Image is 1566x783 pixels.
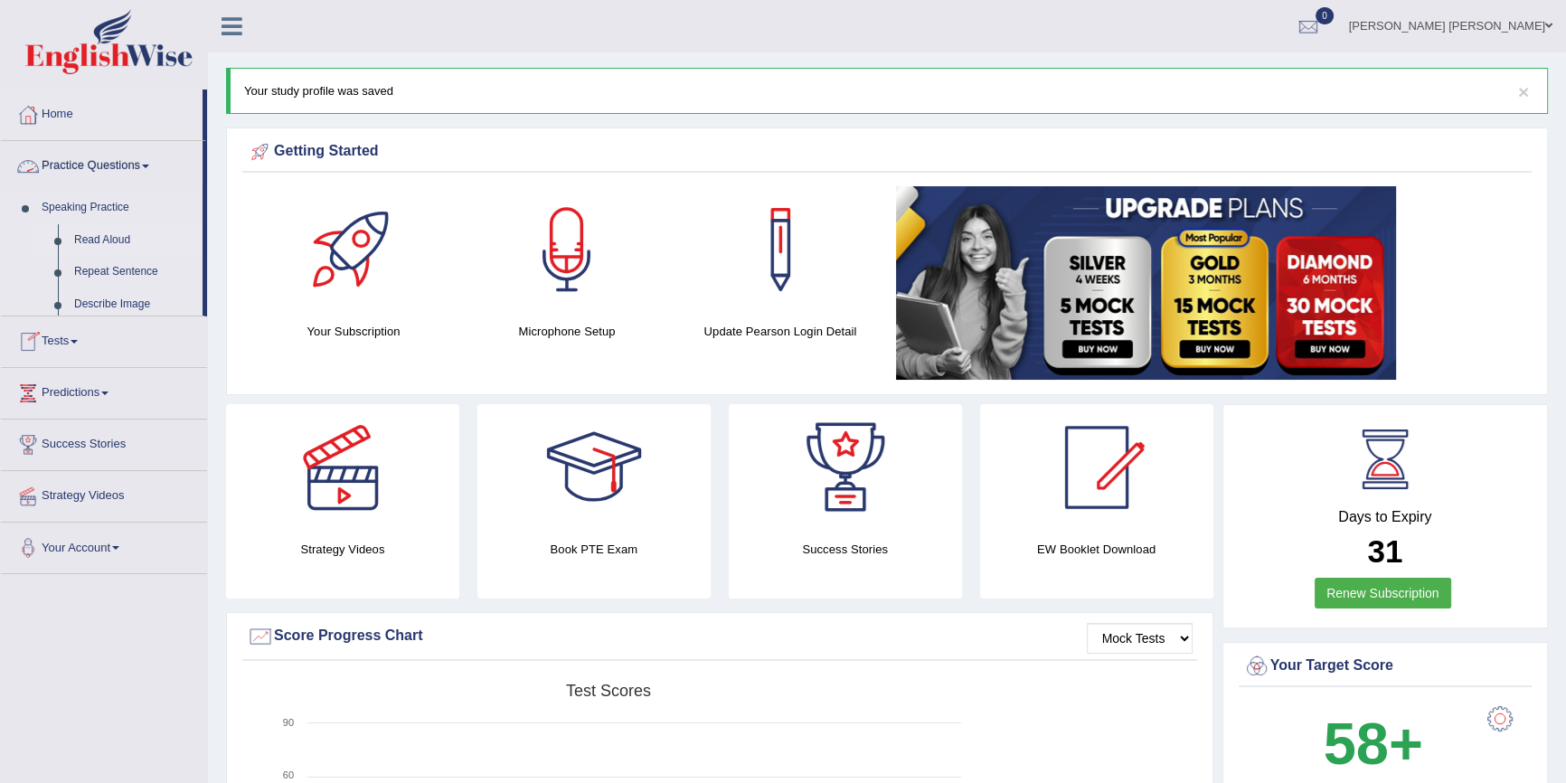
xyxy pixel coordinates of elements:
a: Practice Questions [1,141,203,186]
a: Success Stories [1,420,207,465]
div: Your study profile was saved [226,68,1548,114]
a: Home [1,90,203,135]
a: Read Aloud [66,224,203,257]
a: Renew Subscription [1315,578,1451,608]
b: 31 [1367,533,1402,569]
h4: Microphone Setup [469,322,665,341]
h4: Your Subscription [256,322,451,341]
text: 60 [283,769,294,780]
img: small5.jpg [896,186,1396,380]
a: Your Account [1,523,207,568]
a: Speaking Practice [33,192,203,224]
h4: EW Booklet Download [980,540,1213,559]
a: Describe Image [66,288,203,321]
a: Strategy Videos [1,471,207,516]
span: 0 [1316,7,1334,24]
tspan: Test scores [566,682,651,700]
button: × [1518,82,1529,101]
div: Your Target Score [1243,653,1528,680]
div: Getting Started [247,138,1527,165]
div: Score Progress Chart [247,623,1193,650]
h4: Strategy Videos [226,540,459,559]
h4: Success Stories [729,540,962,559]
h4: Days to Expiry [1243,509,1528,525]
text: 90 [283,717,294,728]
h4: Update Pearson Login Detail [683,322,878,341]
h4: Book PTE Exam [477,540,711,559]
a: Predictions [1,368,207,413]
b: 58+ [1324,711,1423,777]
a: Repeat Sentence [66,256,203,288]
a: Tests [1,316,207,362]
